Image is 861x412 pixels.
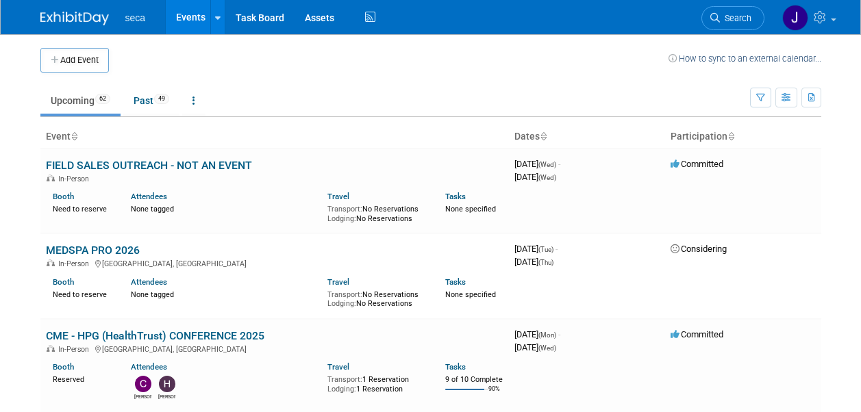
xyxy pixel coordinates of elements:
a: Attendees [131,362,167,372]
td: 90% [488,385,500,404]
span: In-Person [58,259,93,268]
a: Tasks [445,277,466,287]
span: Lodging: [327,214,356,223]
a: Booth [53,362,74,372]
div: Need to reserve [53,287,111,300]
th: Event [40,125,509,149]
div: Need to reserve [53,202,111,214]
span: [DATE] [514,172,556,182]
a: Travel [327,277,349,287]
span: Transport: [327,290,362,299]
div: Reserved [53,372,111,385]
span: In-Person [58,345,93,354]
a: Booth [53,277,74,287]
a: Tasks [445,192,466,201]
img: In-Person Event [47,345,55,352]
a: Sort by Event Name [71,131,77,142]
a: Travel [327,192,349,201]
span: (Wed) [538,161,556,168]
a: CME - HPG (HealthTrust) CONFERENCE 2025 [46,329,264,342]
a: How to sync to an external calendar... [669,53,821,64]
div: 1 Reservation 1 Reservation [327,372,425,394]
span: (Tue) [538,246,553,253]
a: Travel [327,362,349,372]
div: [GEOGRAPHIC_DATA], [GEOGRAPHIC_DATA] [46,343,503,354]
a: FIELD SALES OUTREACH - NOT AN EVENT [46,159,252,172]
span: - [556,244,558,254]
div: None tagged [131,287,317,300]
a: Sort by Start Date [540,131,547,142]
span: (Wed) [538,344,556,352]
span: [DATE] [514,159,560,169]
span: [DATE] [514,244,558,254]
a: Search [701,6,764,30]
span: Committed [671,329,723,339]
span: Transport: [327,375,362,384]
img: Hasan Abdallah [159,376,175,392]
span: None specified [445,205,496,214]
a: Attendees [131,192,167,201]
img: In-Person Event [47,259,55,266]
button: Add Event [40,48,109,73]
span: (Thu) [538,259,553,266]
span: 49 [154,94,169,104]
th: Dates [509,125,665,149]
span: (Mon) [538,331,556,339]
span: Transport: [327,205,362,214]
span: 62 [95,94,110,104]
div: None tagged [131,202,317,214]
span: Lodging: [327,299,356,308]
a: Past49 [123,88,179,114]
span: [DATE] [514,257,553,267]
span: Considering [671,244,727,254]
a: MEDSPA PRO 2026 [46,244,140,257]
a: Upcoming62 [40,88,121,114]
div: 9 of 10 Complete [445,375,503,385]
span: None specified [445,290,496,299]
th: Participation [665,125,821,149]
span: Search [720,13,751,23]
div: Caroline Hitchcock [134,392,151,400]
span: (Wed) [538,174,556,181]
a: Tasks [445,362,466,372]
span: - [558,329,560,339]
img: ExhibitDay [40,12,109,25]
span: [DATE] [514,342,556,352]
div: No Reservations No Reservations [327,202,425,223]
span: Committed [671,159,723,169]
a: Attendees [131,277,167,287]
div: Hasan Abdallah [158,392,175,400]
img: Caroline Hitchcock [135,376,151,392]
span: - [558,159,560,169]
span: [DATE] [514,329,560,339]
span: In-Person [58,175,93,183]
a: Sort by Participation Type [727,131,734,142]
a: Booth [53,192,74,201]
div: [GEOGRAPHIC_DATA], [GEOGRAPHIC_DATA] [46,257,503,268]
img: In-Person Event [47,175,55,181]
img: Jose Gregory [782,5,808,31]
div: No Reservations No Reservations [327,287,425,309]
span: seca [125,12,146,23]
span: Lodging: [327,385,356,394]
